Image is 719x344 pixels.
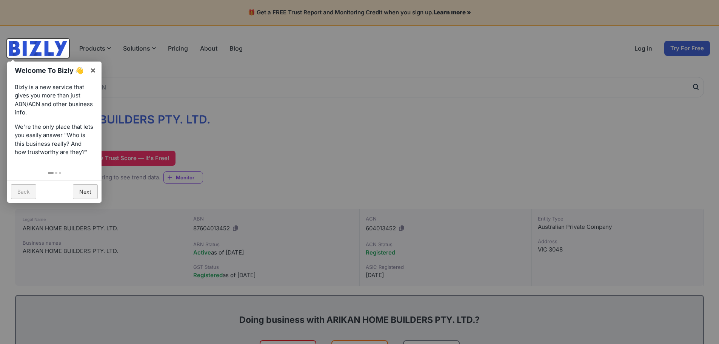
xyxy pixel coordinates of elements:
[85,62,102,79] a: ×
[15,123,94,157] p: We're the only place that lets you easily answer "Who is this business really? And how trustworth...
[15,65,86,76] h1: Welcome To Bizly 👋
[11,184,36,199] a: Back
[73,184,98,199] a: Next
[15,83,94,117] p: Bizly is a new service that gives you more than just ABN/ACN and other business info.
